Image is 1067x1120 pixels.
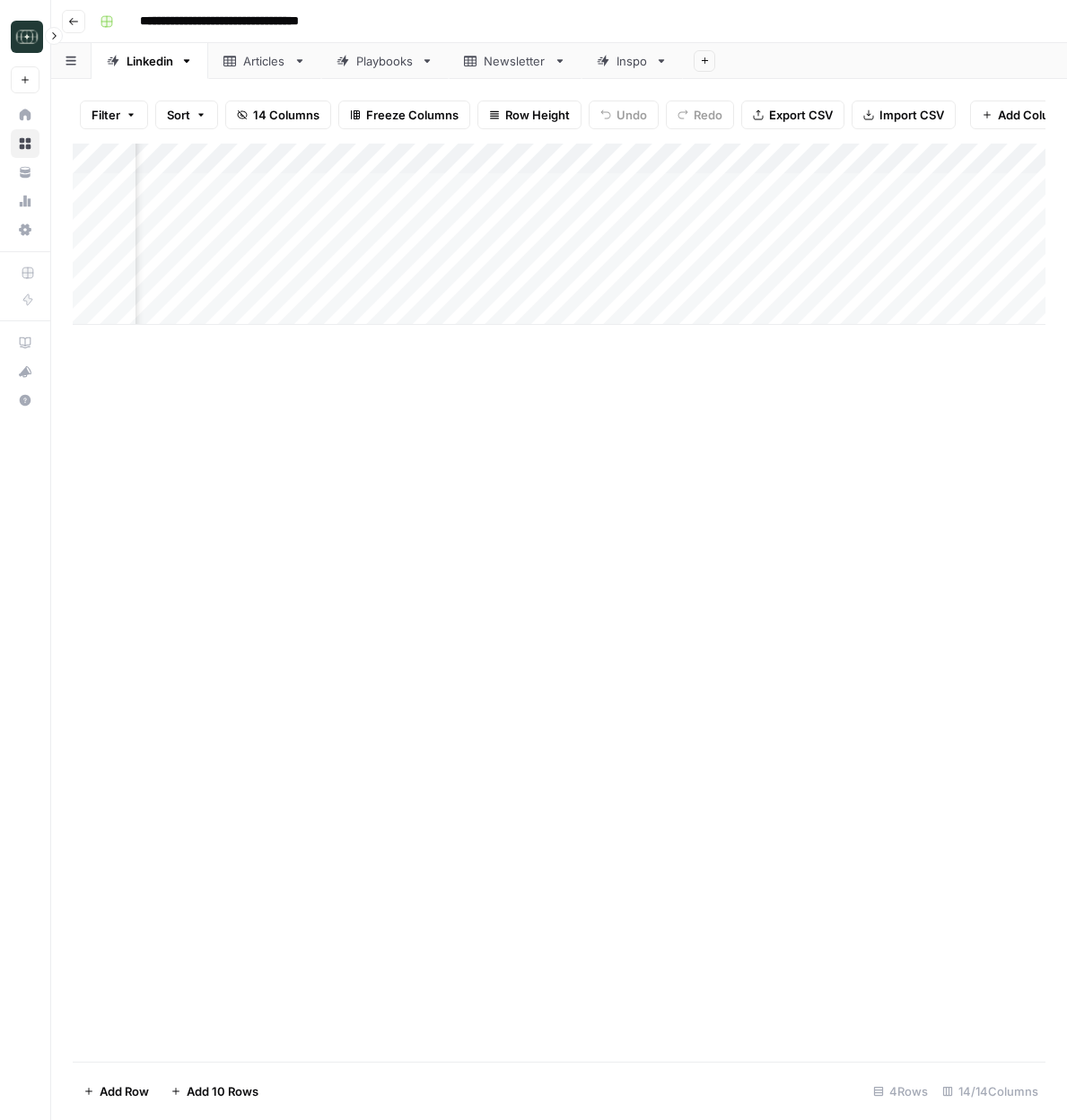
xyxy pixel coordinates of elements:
[484,52,547,70] div: Newsletter
[879,106,944,124] span: Import CSV
[666,101,734,129] button: Redo
[866,1077,935,1106] div: 4 Rows
[582,43,683,79] a: Inspo
[92,106,120,124] span: Filter
[366,106,459,124] span: Freeze Columns
[11,187,39,215] a: Usage
[100,1082,149,1100] span: Add Row
[321,43,449,79] a: Playbooks
[155,101,218,129] button: Sort
[11,14,39,59] button: Workspace: Catalyst
[741,101,844,129] button: Export CSV
[694,106,722,124] span: Redo
[11,215,39,244] a: Settings
[187,1082,258,1100] span: Add 10 Rows
[73,1077,160,1106] button: Add Row
[477,101,582,129] button: Row Height
[243,52,286,70] div: Articles
[12,358,39,385] div: What's new?
[11,101,39,129] a: Home
[338,101,470,129] button: Freeze Columns
[998,106,1067,124] span: Add Column
[11,386,39,415] button: Help + Support
[80,101,148,129] button: Filter
[449,43,582,79] a: Newsletter
[11,129,39,158] a: Browse
[127,52,173,70] div: Linkedin
[852,101,956,129] button: Import CSV
[253,106,319,124] span: 14 Columns
[617,106,647,124] span: Undo
[160,1077,269,1106] button: Add 10 Rows
[167,106,190,124] span: Sort
[11,357,39,386] button: What's new?
[208,43,321,79] a: Articles
[935,1077,1045,1106] div: 14/14 Columns
[11,328,39,357] a: AirOps Academy
[356,52,414,70] div: Playbooks
[92,43,208,79] a: Linkedin
[11,158,39,187] a: Your Data
[769,106,833,124] span: Export CSV
[225,101,331,129] button: 14 Columns
[589,101,659,129] button: Undo
[617,52,648,70] div: Inspo
[11,21,43,53] img: Catalyst Logo
[505,106,570,124] span: Row Height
